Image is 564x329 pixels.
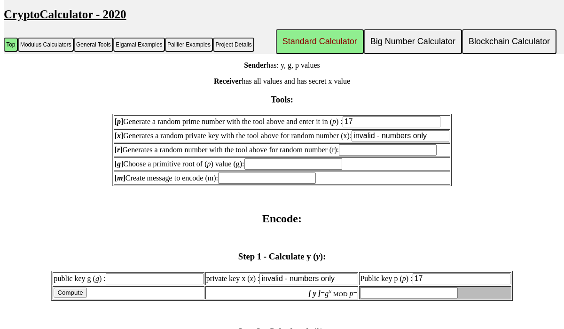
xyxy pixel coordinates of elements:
[339,144,437,156] input: [r]Generates a random number with the tool above for random number (r):
[74,38,113,52] button: General Tools
[117,117,121,125] i: p
[115,117,124,125] b: [ ]
[364,29,462,54] button: Big Number Calculator
[165,38,213,52] button: Paillier Examples
[360,274,510,282] label: Public key p ( ) :
[117,132,121,140] i: x
[115,146,437,154] label: Generates a random number with the tool above for random number (r):
[325,290,329,298] i: g
[207,160,211,168] i: p
[316,251,320,261] i: y
[308,290,357,298] label: = =
[343,116,440,127] input: [p]Generate a random prime number with the tool above and enter it in (p) :
[333,290,347,298] font: MOD
[4,61,560,70] p: has: y, g, p values
[115,174,316,182] label: Create message to encode (m):
[413,273,510,284] input: Public key p (p) :
[4,77,560,86] p: has all values and has secret x value
[218,172,316,184] input: [m]Create message to encode (m):
[18,38,74,52] button: Modulus Calculators
[4,94,560,105] h3: Tools:
[332,117,336,125] i: p
[402,274,406,282] i: p
[4,212,560,225] h2: Encode:
[54,288,86,298] input: Compute
[115,132,450,140] label: Generates a random private key with the tool above for random number (x):
[115,174,125,182] b: [ ]
[244,61,266,69] b: Sender
[4,8,126,21] u: CryptoCalculator - 2020
[349,290,353,298] i: p
[4,251,560,262] h3: Step 1 - Calculate y ( ):
[117,174,123,182] i: m
[54,274,203,282] label: public key g ( ) :
[115,160,342,168] label: Choose a primitive root of ( ) value (g):
[117,146,120,154] i: r
[276,29,364,54] button: Standard Calculator
[95,274,99,282] i: g
[213,38,254,52] button: Project Details
[206,274,358,282] label: private key x ( ) :
[352,130,449,141] input: [x]Generates a random private key with the tool above for random number (x):
[115,146,123,154] b: [ ]
[259,273,357,284] input: private key x (x) :
[115,160,124,168] b: [ ]
[113,38,165,52] button: Elgamal Examples
[250,274,253,282] i: x
[106,273,204,284] input: public key g (g) :
[308,290,321,298] i: [ y ]
[244,158,342,170] input: [g]Choose a primitive root of (p) value (g):
[462,29,556,54] button: Blockchain Calculator
[117,160,121,168] i: g
[115,132,124,140] b: [ ]
[214,77,242,85] b: Receiver
[4,38,18,52] button: Top
[115,117,440,125] label: Generate a random prime number with the tool above and enter it in ( ) :
[329,288,331,295] i: x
